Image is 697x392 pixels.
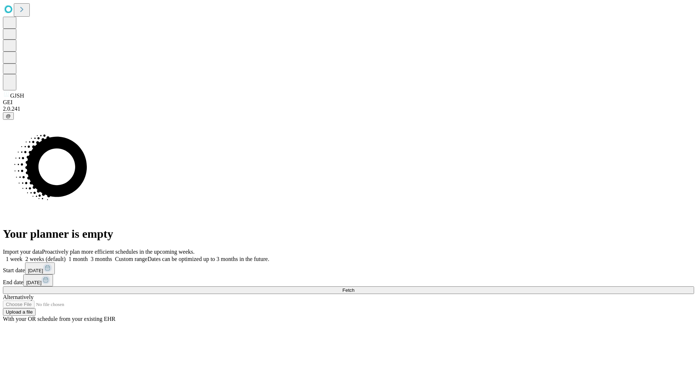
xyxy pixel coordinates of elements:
button: Fetch [3,286,694,294]
span: Dates can be optimized up to 3 months in the future. [147,256,269,262]
span: Proactively plan more efficient schedules in the upcoming weeks. [42,249,195,255]
h1: Your planner is empty [3,227,694,241]
span: Fetch [342,287,354,293]
button: @ [3,112,14,120]
div: End date [3,274,694,286]
span: GJSH [10,93,24,99]
span: 2 weeks (default) [25,256,66,262]
span: [DATE] [26,280,41,285]
span: Alternatively [3,294,33,300]
span: Custom range [115,256,147,262]
span: Import your data [3,249,42,255]
button: [DATE] [25,262,55,274]
span: With your OR schedule from your existing EHR [3,316,115,322]
span: @ [6,113,11,119]
div: 2.0.241 [3,106,694,112]
span: 3 months [91,256,112,262]
span: [DATE] [28,268,43,273]
span: 1 month [69,256,88,262]
span: 1 week [6,256,23,262]
button: Upload a file [3,308,36,316]
button: [DATE] [23,274,53,286]
div: GEI [3,99,694,106]
div: Start date [3,262,694,274]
